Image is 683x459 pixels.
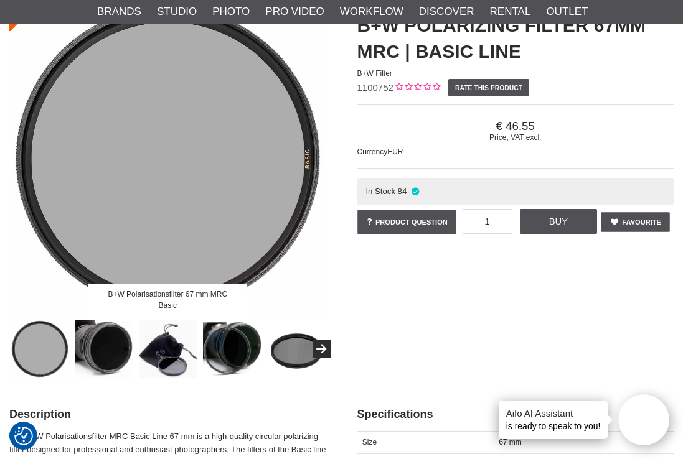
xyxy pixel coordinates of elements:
[11,320,70,379] img: B+W Polarisationsfilter 67 mm MRC Basic
[387,147,403,156] span: EUR
[393,81,440,95] div: Customer rating: 0
[357,407,674,422] h2: Specifications
[448,79,530,96] a: Rate this product
[357,12,674,65] h1: B+W Polarizing Filter 67mm MRC | Basic Line
[365,187,395,196] span: In Stock
[203,320,262,379] img: Basic Line, enkel montering på objektiv
[340,4,403,20] a: Workflow
[313,340,331,358] button: Next
[398,187,407,196] span: 84
[157,4,197,20] a: Studio
[212,4,250,20] a: Photo
[490,4,531,20] a: Rental
[267,320,326,379] img: Basic Line Polarisationsfilter, Ø37-105mm
[357,133,674,142] span: Price, VAT excl.
[499,401,608,439] div: is ready to speak to you!
[546,4,588,20] a: Outlet
[97,4,141,20] a: Brands
[506,407,601,420] h4: Aifo AI Assistant
[14,425,33,447] button: Consent Preferences
[75,320,134,379] img: Greppvänlig ring förenklar inställning av styrka
[357,119,674,133] span: 46.55
[357,210,456,234] a: Product question
[357,147,388,156] span: Currency
[265,4,324,20] a: Pro Video
[139,320,198,379] img: Basic Line levereras med skyddande fodral
[88,284,247,317] div: B+W Polarisationsfilter 67 mm MRC Basic
[520,209,597,234] a: Buy
[499,438,522,447] span: 67 mm
[357,82,393,93] span: 1100752
[14,427,33,445] img: Revisit consent button
[362,438,377,447] span: Size
[9,407,326,422] h2: Description
[410,187,420,196] i: In stock
[419,4,474,20] a: Discover
[601,212,670,232] a: Favourite
[357,69,392,78] span: B+W Filter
